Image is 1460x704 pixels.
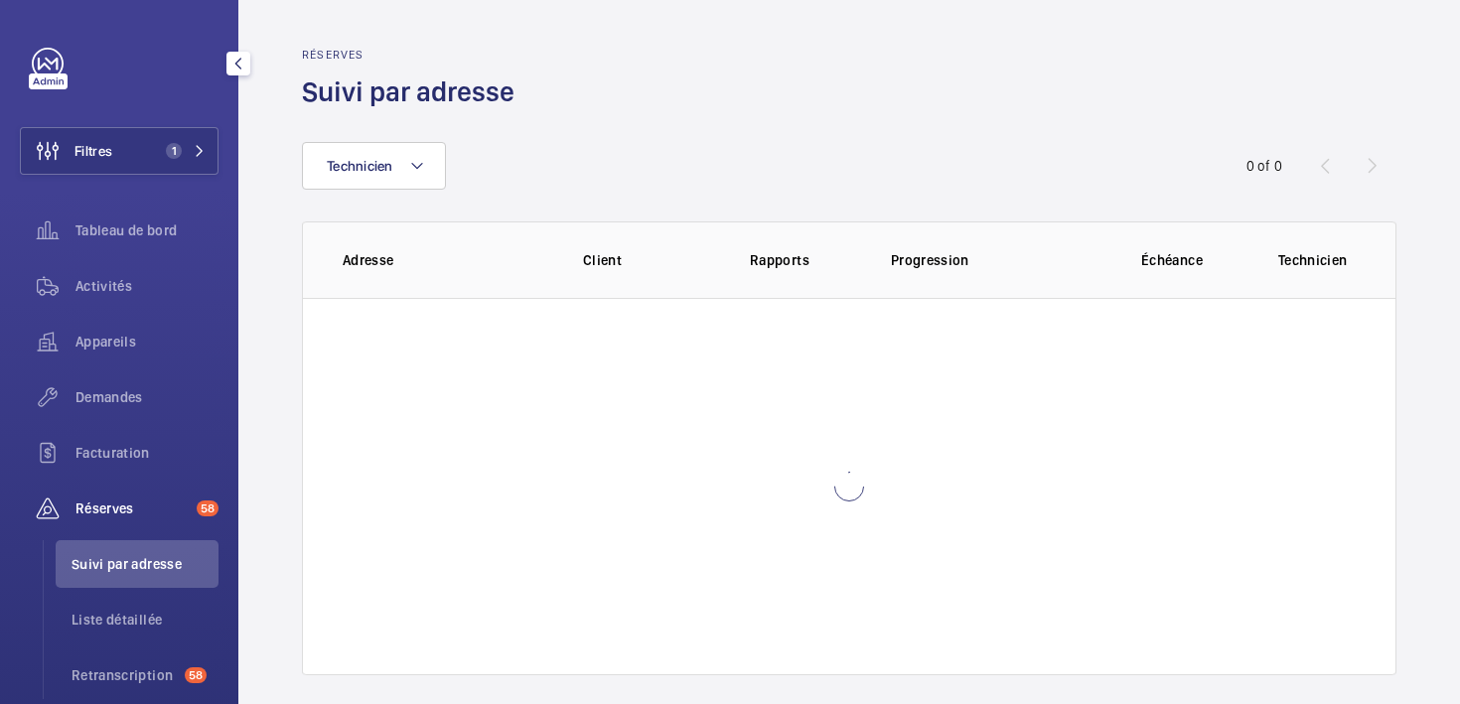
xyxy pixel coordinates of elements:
span: Activités [75,276,219,296]
h1: Suivi par adresse [302,73,526,110]
span: Tableau de bord [75,220,219,240]
div: 0 of 0 [1246,156,1282,176]
button: Technicien [302,142,446,190]
span: Technicien [327,158,393,174]
span: Retranscription [72,665,177,685]
h2: Réserves [302,48,526,62]
span: Appareils [75,332,219,352]
span: Liste détaillée [72,610,219,630]
p: Technicien [1278,250,1356,270]
button: Filtres1 [20,127,219,175]
p: Client [583,250,700,270]
p: Rapports [714,250,845,270]
span: Suivi par adresse [72,554,219,574]
p: Adresse [343,250,551,270]
p: Progression [891,250,1097,270]
span: Demandes [75,387,219,407]
span: 58 [197,500,219,516]
span: Facturation [75,443,219,463]
span: 1 [166,143,182,159]
span: Réserves [75,498,189,518]
span: Filtres [74,141,112,161]
p: Échéance [1111,250,1233,270]
span: 58 [185,667,207,683]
